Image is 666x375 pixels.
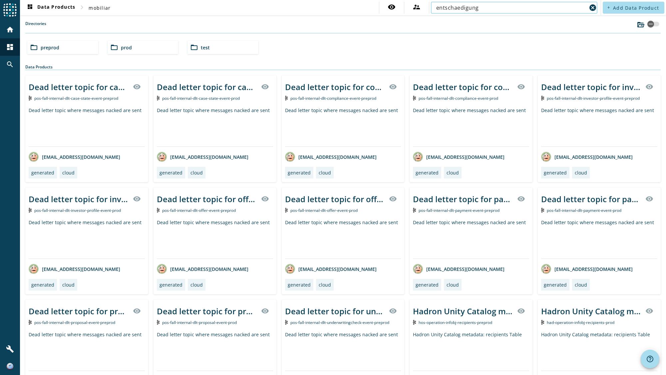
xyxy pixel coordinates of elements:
img: Kafka Topic: pos-fall-internal-dlt-case-state-event-preprod [29,96,32,100]
div: Dead letter topic where messages nacked are sent [29,107,145,146]
div: [EMAIL_ADDRESS][DOMAIN_NAME] [29,152,120,162]
div: Dead letter topic where messages nacked are sent [285,107,401,146]
mat-icon: folder_open [190,43,198,51]
mat-icon: visibility [389,195,397,203]
div: generated [288,169,311,176]
img: Kafka Topic: pos-fall-internal-dlt-payment-event-prod [541,208,544,213]
div: generated [288,282,311,288]
div: Hadron Unity Catalog metadata: recipients Table [541,306,641,317]
div: Data Products [25,64,661,70]
button: Add Data Product [603,2,664,14]
div: Dead letter topic for proposal events [29,306,129,317]
div: [EMAIL_ADDRESS][DOMAIN_NAME] [413,152,504,162]
div: generated [416,169,439,176]
div: Dead letter topic where messages nacked are sent [157,107,273,146]
mat-icon: folder_open [30,43,38,51]
mat-icon: chevron_right [78,3,86,11]
mat-icon: cancel [589,4,597,12]
div: [EMAIL_ADDRESS][DOMAIN_NAME] [285,264,377,274]
div: Dead letter topic for compliance events [413,81,513,92]
mat-icon: visibility [645,83,653,91]
button: Data Products [23,2,78,14]
div: generated [544,169,567,176]
div: Dead letter topic for case state events [29,81,129,92]
mat-icon: visibility [517,195,525,203]
div: cloud [447,169,459,176]
span: Kafka Topic: pos-fall-internal-dlt-compliance-event-prod [419,95,498,101]
mat-icon: visibility [261,307,269,315]
div: [EMAIL_ADDRESS][DOMAIN_NAME] [285,152,377,162]
div: Dead letter topic for payment events [413,194,513,205]
label: Directories [25,21,46,33]
div: cloud [62,282,75,288]
div: generated [160,282,182,288]
div: Dead letter topic where messages nacked are sent [29,219,145,259]
mat-icon: home [6,26,14,34]
span: test [201,44,210,51]
div: [EMAIL_ADDRESS][DOMAIN_NAME] [541,264,633,274]
div: Hadron Unity Catalog metadata: recipients Table [413,331,529,371]
img: Kafka Topic: pos-fall-internal-dlt-underwritingcheck-event-preprod [285,320,288,325]
div: Dead letter topic where messages nacked are sent [29,331,145,371]
div: Dead letter topic for investor profile events [541,81,641,92]
span: Kafka Topic: pos-fall-internal-dlt-offer-event-preprod [162,208,236,213]
div: Dead letter topic where messages nacked are sent [413,107,529,146]
img: avatar [29,152,39,162]
mat-icon: search [6,60,14,68]
span: Kafka Topic: pos-fall-internal-dlt-payment-event-preprod [419,208,499,213]
img: Kafka Topic: pos-fall-internal-dlt-compliance-event-preprod [285,96,288,100]
span: prod [121,44,132,51]
div: cloud [319,169,331,176]
button: Clear [588,3,597,12]
div: Dead letter topic where messages nacked are sent [285,219,401,259]
div: Dead letter topic where messages nacked are sent [157,331,273,371]
img: Kafka Topic: pos-fall-internal-dlt-compliance-event-prod [413,96,416,100]
span: mobiliar [89,5,111,11]
mat-icon: visibility [133,83,141,91]
div: Dead letter topic for case state events [157,81,257,92]
mat-icon: visibility [261,83,269,91]
mat-icon: visibility [517,307,525,315]
img: Kafka Topic: pos-fall-internal-dlt-proposal-event-prod [157,320,160,325]
mat-icon: visibility [645,307,653,315]
div: cloud [575,282,587,288]
img: avatar [413,264,423,274]
button: mobiliar [86,2,113,14]
img: Kafka Topic: hos-operation-infobj-recipients-preprod [413,320,416,325]
div: Dead letter topic for offer events [285,194,385,205]
span: Kafka Topic: pos-fall-internal-dlt-case-state-event-prod [162,95,240,101]
div: [EMAIL_ADDRESS][DOMAIN_NAME] [157,152,248,162]
div: cloud [190,282,203,288]
div: Dead letter topic where messages nacked are sent [413,219,529,259]
div: generated [416,282,439,288]
span: Kafka Topic: hos-operation-infobj-recipients-preprod [419,320,492,325]
div: Hadron Unity Catalog metadata: recipients Table [541,331,657,371]
input: Search (% or * for wildcards) [436,4,587,12]
span: Kafka Topic: had-operation-infobj-recipients-prod [547,320,614,325]
img: Kafka Topic: pos-fall-internal-dlt-investor-profile-event-prod [29,208,32,213]
mat-icon: visibility [517,83,525,91]
img: Kafka Topic: pos-fall-internal-dlt-investor-profile-event-preprod [541,96,544,100]
img: Kafka Topic: pos-fall-internal-dlt-proposal-event-preprod [29,320,32,325]
div: generated [544,282,567,288]
mat-icon: dashboard [26,4,34,12]
div: [EMAIL_ADDRESS][DOMAIN_NAME] [541,152,633,162]
mat-icon: add [607,6,610,9]
mat-icon: visibility [389,83,397,91]
div: generated [31,169,54,176]
img: Kafka Topic: pos-fall-internal-dlt-offer-event-prod [285,208,288,213]
div: cloud [447,282,459,288]
mat-icon: build [6,345,14,353]
div: Dead letter topic where messages nacked are sent [285,331,401,371]
span: Kafka Topic: pos-fall-internal-dlt-payment-event-prod [547,208,621,213]
span: Data Products [26,4,75,12]
div: Dead letter topic for offer events [157,194,257,205]
span: Kafka Topic: pos-fall-internal-dlt-case-state-event-preprod [34,95,118,101]
div: Dead letter topic for underwritingcheck events [285,306,385,317]
img: Kafka Topic: pos-fall-internal-dlt-payment-event-preprod [413,208,416,213]
div: [EMAIL_ADDRESS][DOMAIN_NAME] [413,264,504,274]
span: Kafka Topic: pos-fall-internal-dlt-investor-profile-event-prod [34,208,121,213]
img: Kafka Topic: pos-fall-internal-dlt-case-state-event-prod [157,96,160,100]
img: spoud-logo.svg [3,3,17,17]
mat-icon: supervisor_account [413,3,421,11]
